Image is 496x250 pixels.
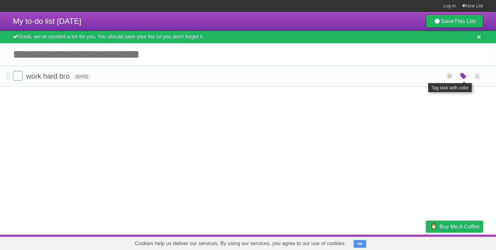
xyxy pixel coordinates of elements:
a: Terms [396,236,410,248]
span: [DATE] [73,74,91,80]
b: This List [454,18,476,24]
span: My to-do list [DATE] [13,17,81,25]
span: work hard bro [26,72,71,80]
img: Buy me a coffee [429,221,438,232]
a: Buy me a coffee [426,221,483,233]
a: SaveThis List [426,15,483,28]
a: Privacy [418,236,434,248]
a: Suggest a feature [442,236,483,248]
label: Star task [444,71,456,82]
a: Developers [361,236,387,248]
button: OK [354,240,366,248]
span: Buy me a coffee [439,221,480,232]
span: Cookies help us deliver our services. By using our services, you agree to our use of cookies. [128,237,352,250]
label: Done [13,71,23,81]
a: About [340,236,354,248]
